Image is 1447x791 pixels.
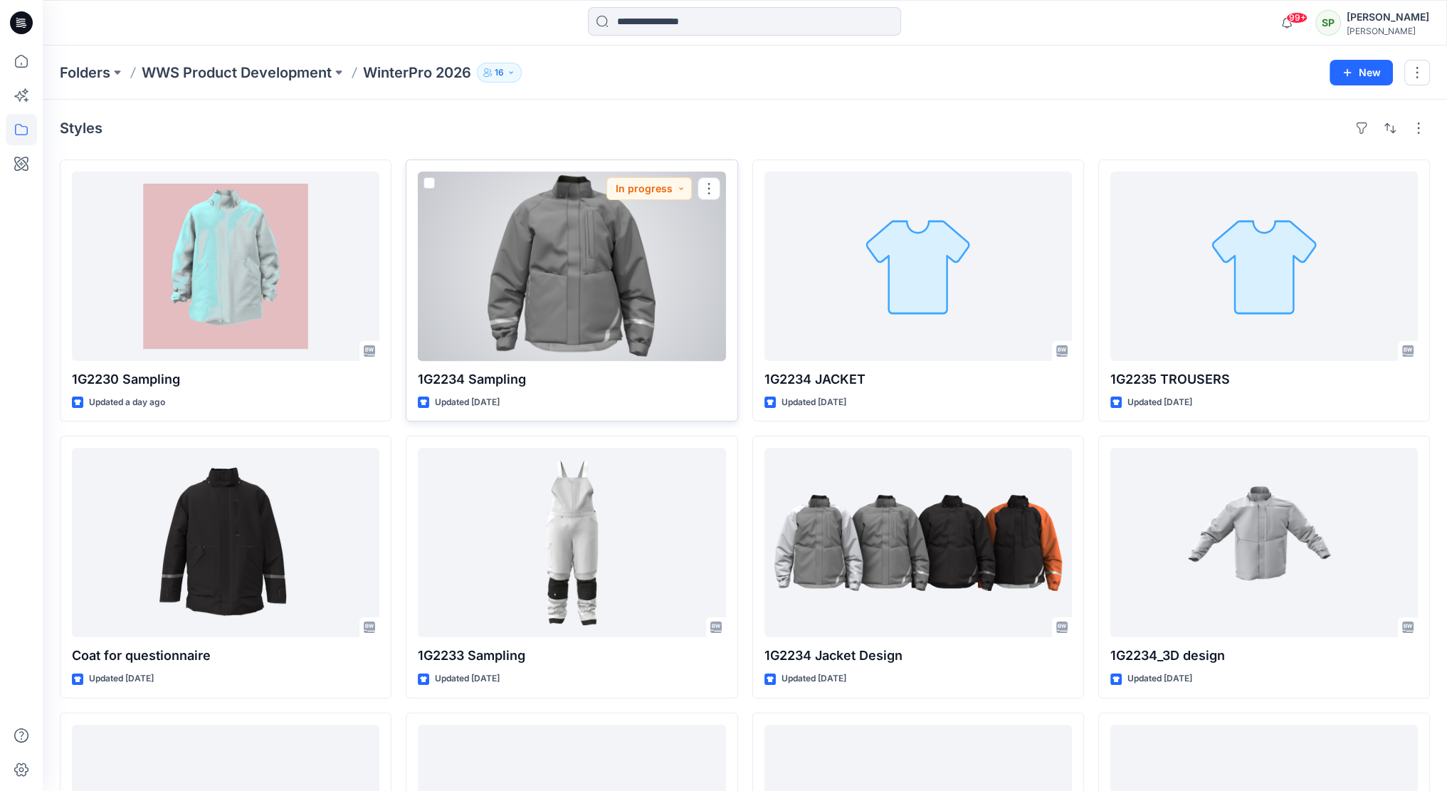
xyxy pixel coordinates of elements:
[60,120,102,137] h4: Styles
[418,370,725,389] p: 1G2234 Sampling
[1127,671,1192,686] p: Updated [DATE]
[764,172,1072,361] a: 1G2234 JACKET
[418,646,725,666] p: 1G2233 Sampling
[495,65,504,80] p: 16
[72,370,379,389] p: 1G2230 Sampling
[72,646,379,666] p: Coat for questionnaire
[1286,12,1307,23] span: 99+
[1315,10,1341,36] div: SP
[1110,646,1418,666] p: 1G2234_3D design
[142,63,332,83] a: WWS Product Development
[782,671,846,686] p: Updated [DATE]
[435,395,500,410] p: Updated [DATE]
[1347,9,1429,26] div: [PERSON_NAME]
[89,395,165,410] p: Updated a day ago
[1347,26,1429,36] div: [PERSON_NAME]
[72,448,379,637] a: Coat for questionnaire
[1110,370,1418,389] p: 1G2235 TROUSERS
[782,395,846,410] p: Updated [DATE]
[72,172,379,361] a: 1G2230 Sampling
[1127,395,1192,410] p: Updated [DATE]
[418,448,725,637] a: 1G2233 Sampling
[60,63,110,83] a: Folders
[764,646,1072,666] p: 1G2234 Jacket Design
[435,671,500,686] p: Updated [DATE]
[363,63,471,83] p: WinterPro 2026
[1110,172,1418,361] a: 1G2235 TROUSERS
[764,370,1072,389] p: 1G2234 JACKET
[1110,448,1418,637] a: 1G2234_3D design
[418,172,725,361] a: 1G2234 Sampling
[477,63,522,83] button: 16
[764,448,1072,637] a: 1G2234 Jacket Design
[89,671,154,686] p: Updated [DATE]
[1330,60,1393,85] button: New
